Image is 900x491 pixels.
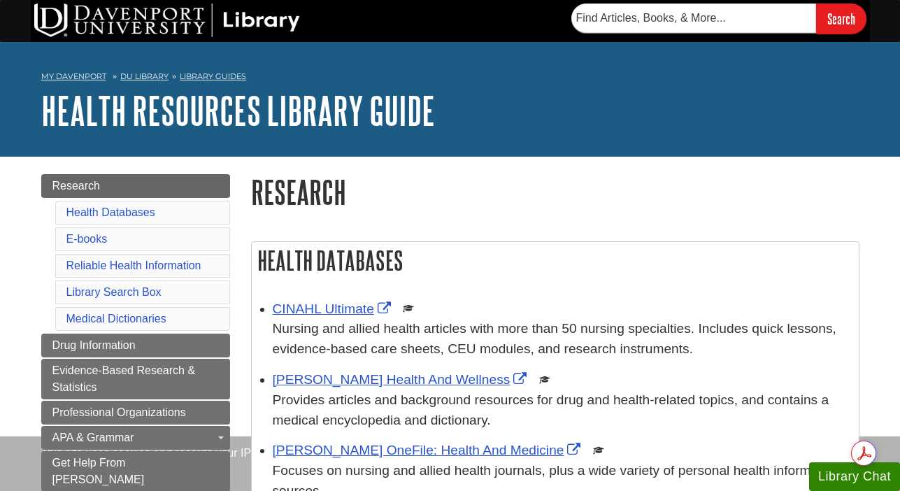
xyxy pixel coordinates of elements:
span: Evidence-Based Research & Statistics [52,364,196,393]
input: Find Articles, Books, & More... [571,3,816,33]
img: Scholarly or Peer Reviewed [593,445,604,456]
img: Scholarly or Peer Reviewed [539,374,550,385]
img: Scholarly or Peer Reviewed [403,303,414,314]
a: Drug Information [41,334,230,357]
a: My Davenport [41,71,106,83]
span: Drug Information [52,339,136,351]
a: Link opens in new window [273,443,585,457]
h1: Research [251,174,859,210]
img: DU Library [34,3,300,37]
a: Link opens in new window [273,372,531,387]
nav: breadcrumb [41,67,859,90]
a: Research [41,174,230,198]
a: Medical Dictionaries [66,313,166,325]
a: E-books [66,233,108,245]
span: APA & Grammar [52,432,134,443]
a: Evidence-Based Research & Statistics [41,359,230,399]
a: DU Library [120,71,169,81]
a: Library Search Box [66,286,162,298]
p: Nursing and allied health articles with more than 50 nursing specialties. Includes quick lessons,... [273,319,852,360]
a: Health Resources Library Guide [41,89,435,132]
span: Research [52,180,100,192]
a: Library Guides [180,71,246,81]
a: Link opens in new window [273,301,394,316]
button: Library Chat [809,462,900,491]
span: Get Help From [PERSON_NAME] [52,457,145,485]
p: Provides articles and background resources for drug and health-related topics, and contains a med... [273,390,852,431]
a: Professional Organizations [41,401,230,425]
h2: Health Databases [252,242,859,279]
a: Health Databases [66,206,155,218]
form: Searches DU Library's articles, books, and more [571,3,866,34]
a: Reliable Health Information [66,259,201,271]
span: Professional Organizations [52,406,186,418]
a: APA & Grammar [41,426,230,450]
input: Search [816,3,866,34]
